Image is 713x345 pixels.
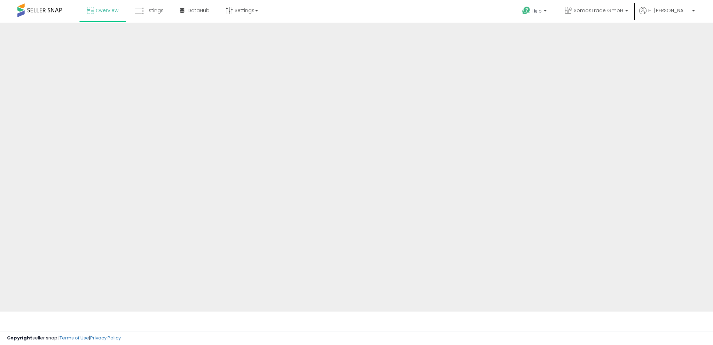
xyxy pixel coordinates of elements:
[96,7,118,14] span: Overview
[517,1,554,23] a: Help
[146,7,164,14] span: Listings
[639,7,695,23] a: Hi [PERSON_NAME]
[522,6,531,15] i: Get Help
[532,8,542,14] span: Help
[574,7,623,14] span: SomosTrade GmbH
[648,7,690,14] span: Hi [PERSON_NAME]
[188,7,210,14] span: DataHub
